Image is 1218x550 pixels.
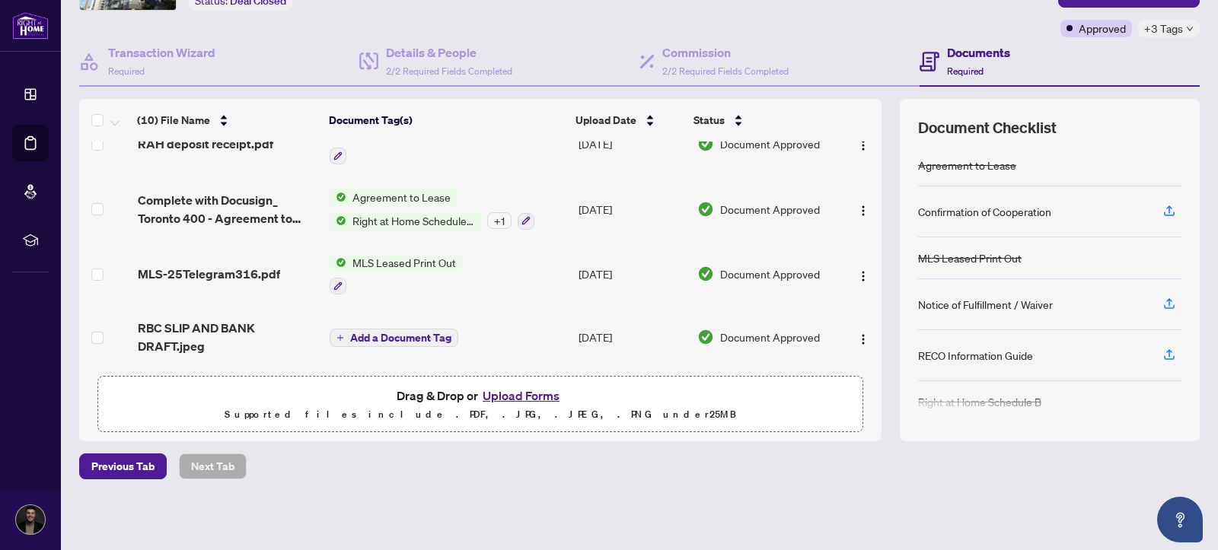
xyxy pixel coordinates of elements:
[1079,20,1126,37] span: Approved
[350,332,451,343] span: Add a Document Tag
[1144,20,1183,37] span: +3 Tags
[697,329,714,345] img: Document Status
[662,65,789,77] span: 2/2 Required Fields Completed
[947,65,984,77] span: Required
[323,99,570,141] th: Document Tag(s)
[330,189,534,230] button: Status IconAgreement to LeaseStatus IconRight at Home Schedule B+1
[137,112,210,129] span: (10) File Name
[918,157,1016,173] div: Agreement to Lease
[918,250,1022,266] div: MLS Leased Print Out
[91,454,155,478] span: Previous Tab
[572,242,691,307] td: [DATE]
[1186,25,1194,33] span: down
[487,212,512,229] div: + 1
[947,43,1010,62] h4: Documents
[1157,497,1203,542] button: Open asap
[98,377,862,433] span: Drag & Drop orUpload FormsSupported files include .PDF, .JPG, .JPEG, .PNG under25MB
[569,99,687,141] th: Upload Date
[572,111,691,176] td: [DATE]
[346,254,462,271] span: MLS Leased Print Out
[851,325,875,349] button: Logo
[857,270,869,282] img: Logo
[857,139,869,151] img: Logo
[79,453,167,479] button: Previous Tab
[662,43,789,62] h4: Commission
[330,327,458,347] button: Add a Document Tag
[386,43,512,62] h4: Details & People
[697,265,714,282] img: Document Status
[330,329,458,347] button: Add a Document Tag
[687,99,835,141] th: Status
[918,393,1041,410] div: Right at Home Schedule B
[330,254,462,295] button: Status IconMLS Leased Print Out
[108,43,215,62] h4: Transaction Wizard
[918,203,1051,220] div: Confirmation of Cooperation
[857,333,869,345] img: Logo
[138,319,317,355] span: RBC SLIP AND BANK DRAFT.jpeg
[138,135,273,153] span: RAH deposit receipt.pdf
[697,201,714,218] img: Document Status
[720,135,820,152] span: Document Approved
[720,201,820,218] span: Document Approved
[918,117,1057,138] span: Document Checklist
[720,329,820,345] span: Document Approved
[346,212,481,229] span: Right at Home Schedule B
[693,112,725,129] span: Status
[330,254,346,271] img: Status Icon
[330,212,346,229] img: Status Icon
[572,176,691,242] td: [DATE]
[12,11,49,40] img: logo
[572,307,691,367] td: [DATE]
[857,205,869,217] img: Logo
[851,197,875,221] button: Logo
[851,132,875,156] button: Logo
[131,99,322,141] th: (10) File Name
[346,189,457,205] span: Agreement to Lease
[918,347,1033,364] div: RECO Information Guide
[336,334,344,342] span: plus
[397,386,564,405] span: Drag & Drop or
[851,262,875,286] button: Logo
[108,65,145,77] span: Required
[478,386,564,405] button: Upload Forms
[576,112,636,129] span: Upload Date
[386,65,512,77] span: 2/2 Required Fields Completed
[918,296,1053,313] div: Notice of Fulfillment / Waiver
[720,265,820,282] span: Document Approved
[16,505,45,534] img: Profile Icon
[697,135,714,152] img: Document Status
[179,453,247,479] button: Next Tab
[330,189,346,205] img: Status Icon
[330,123,505,164] button: Status IconRight at Home Deposit Receipt
[138,265,280,283] span: MLS-25Telegram316.pdf
[138,191,317,227] span: Complete with Docusign_ Toronto 400 - Agreement to Lease Residential - 2025-07-25T10365621p.pdf
[107,405,853,424] p: Supported files include .PDF, .JPG, .JPEG, .PNG under 25 MB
